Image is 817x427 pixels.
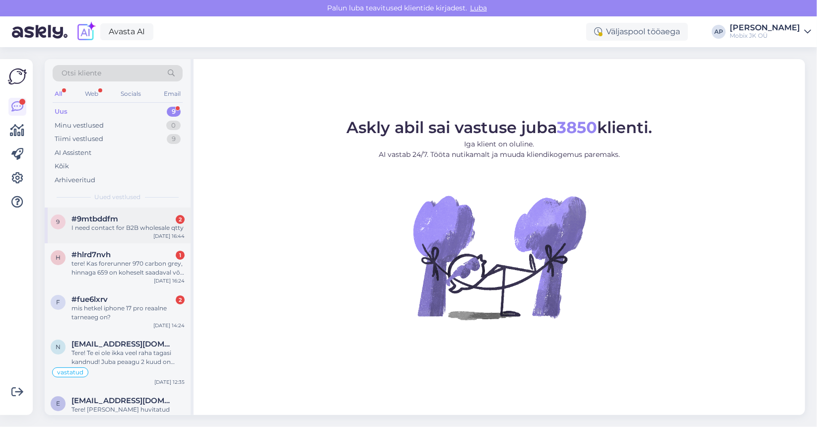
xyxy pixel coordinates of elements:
span: f [56,298,60,306]
div: AI Assistent [55,148,91,158]
span: n [56,343,61,351]
span: h [56,254,61,261]
span: Luba [467,3,490,12]
div: Kõik [55,161,69,171]
div: All [53,87,64,100]
a: [PERSON_NAME]Mobix JK OÜ [730,24,811,40]
span: Uued vestlused [95,193,141,202]
div: Socials [119,87,143,100]
div: mis hetkel iphone 17 pro reaalne tarneaeg on? [71,304,185,322]
span: #9mtbddfm [71,214,118,223]
div: 9 [167,134,181,144]
span: #fue6lxrv [71,295,108,304]
img: Askly Logo [8,67,27,86]
img: explore-ai [75,21,96,42]
span: 9 [57,218,60,225]
div: Tiimi vestlused [55,134,103,144]
span: vastatud [57,369,83,375]
div: tere! Kas forerunner 970 carbon grey, hinnaga 659 on koheselt saadaval või on kui pikk võiks olla... [71,259,185,277]
div: [PERSON_NAME] [730,24,800,32]
div: Minu vestlused [55,121,104,131]
p: Iga klient on oluline. AI vastab 24/7. Tööta nutikamalt ja muuda kliendikogemus paremaks. [346,139,652,160]
b: 3850 [557,118,597,137]
div: [DATE] 16:44 [153,232,185,240]
span: elerin.lohmus@gmail.com [71,396,175,405]
div: Mobix JK OÜ [730,32,800,40]
div: Web [83,87,100,100]
span: e [56,400,60,407]
a: Avasta AI [100,23,153,40]
img: No Chat active [410,168,589,347]
div: Arhiveeritud [55,175,95,185]
div: 1 [176,251,185,260]
div: Uus [55,107,68,117]
div: [DATE] 14:24 [153,322,185,329]
div: Tere! [PERSON_NAME] huvitatud dysoni tolmuimejast, täpsemalt gen5 mudelist. Leidsin kaks sama too... [71,405,185,423]
div: AP [712,25,726,39]
div: Email [162,87,183,100]
div: 9 [167,107,181,117]
div: 2 [176,215,185,224]
div: Väljaspool tööaega [586,23,688,41]
div: I need contact for B2B wholesale qtty [71,223,185,232]
span: Askly abil sai vastuse juba klienti. [346,118,652,137]
div: 2 [176,295,185,304]
div: Tere! Te ei ole ikka veel raha tagasi kandnud! Juba peaagu 2 kuud on tellimuse tühistamisest mööd... [71,349,185,366]
div: [DATE] 16:24 [154,277,185,285]
span: #hlrd7nvh [71,250,111,259]
div: 0 [166,121,181,131]
span: nilsmikk@gmail.com [71,340,175,349]
span: Otsi kliente [62,68,101,78]
div: [DATE] 12:35 [154,378,185,386]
